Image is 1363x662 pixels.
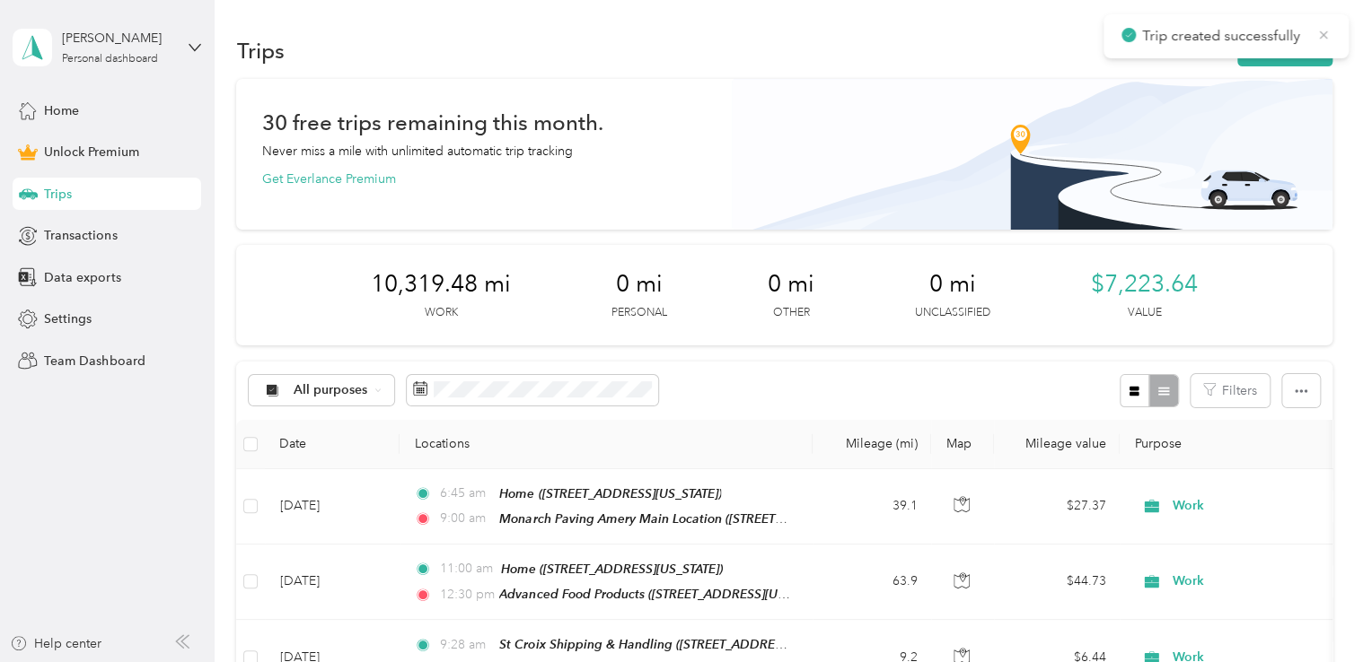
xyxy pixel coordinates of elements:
[1191,374,1270,407] button: Filters
[1173,496,1337,516] span: Work
[931,420,994,469] th: Map
[499,637,858,652] span: St Croix Shipping & Handling ([STREET_ADDRESS][US_STATE])
[813,544,931,620] td: 63.9
[62,54,158,65] div: Personal dashboard
[1142,25,1304,48] p: Trip created successfully
[813,420,931,469] th: Mileage (mi)
[440,585,491,605] span: 12:30 pm
[440,559,493,579] span: 11:00 am
[10,634,101,653] button: Help center
[424,305,457,321] p: Work
[44,268,120,287] span: Data exports
[499,587,831,602] span: Advanced Food Products ([STREET_ADDRESS][US_STATE])
[994,420,1120,469] th: Mileage value
[44,185,72,204] span: Trips
[265,420,400,469] th: Date
[994,544,1120,620] td: $44.73
[440,509,491,528] span: 9:00 am
[265,469,400,544] td: [DATE]
[236,41,284,60] h1: Trips
[44,352,145,370] span: Team Dashboard
[1127,305,1161,321] p: Value
[440,635,491,655] span: 9:28 am
[62,29,174,48] div: [PERSON_NAME]
[1173,571,1337,591] span: Work
[44,101,79,120] span: Home
[294,384,368,396] span: All purposes
[44,309,92,328] span: Settings
[772,305,809,321] p: Other
[261,142,572,161] p: Never miss a mile with unlimited automatic trip tracking
[371,270,511,299] span: 10,319.48 mi
[915,305,990,321] p: Unclassified
[440,483,491,503] span: 6:45 am
[265,544,400,620] td: [DATE]
[499,511,908,527] span: Monarch Paving Amery Main Location ([STREET_ADDRESS][US_STATE])
[768,270,814,299] span: 0 mi
[1091,270,1198,299] span: $7,223.64
[1262,562,1363,662] iframe: Everlance-gr Chat Button Frame
[44,143,138,161] span: Unlock Premium
[611,305,667,321] p: Personal
[929,270,976,299] span: 0 mi
[261,170,395,188] button: Get Everlance Premium
[994,469,1120,544] td: $27.37
[44,226,117,245] span: Transactions
[616,270,663,299] span: 0 mi
[501,562,723,576] span: Home ([STREET_ADDRESS][US_STATE])
[400,420,813,469] th: Locations
[813,469,931,544] td: 39.1
[261,113,602,132] h1: 30 free trips remaining this month.
[499,486,721,501] span: Home ([STREET_ADDRESS][US_STATE])
[732,79,1332,230] img: Banner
